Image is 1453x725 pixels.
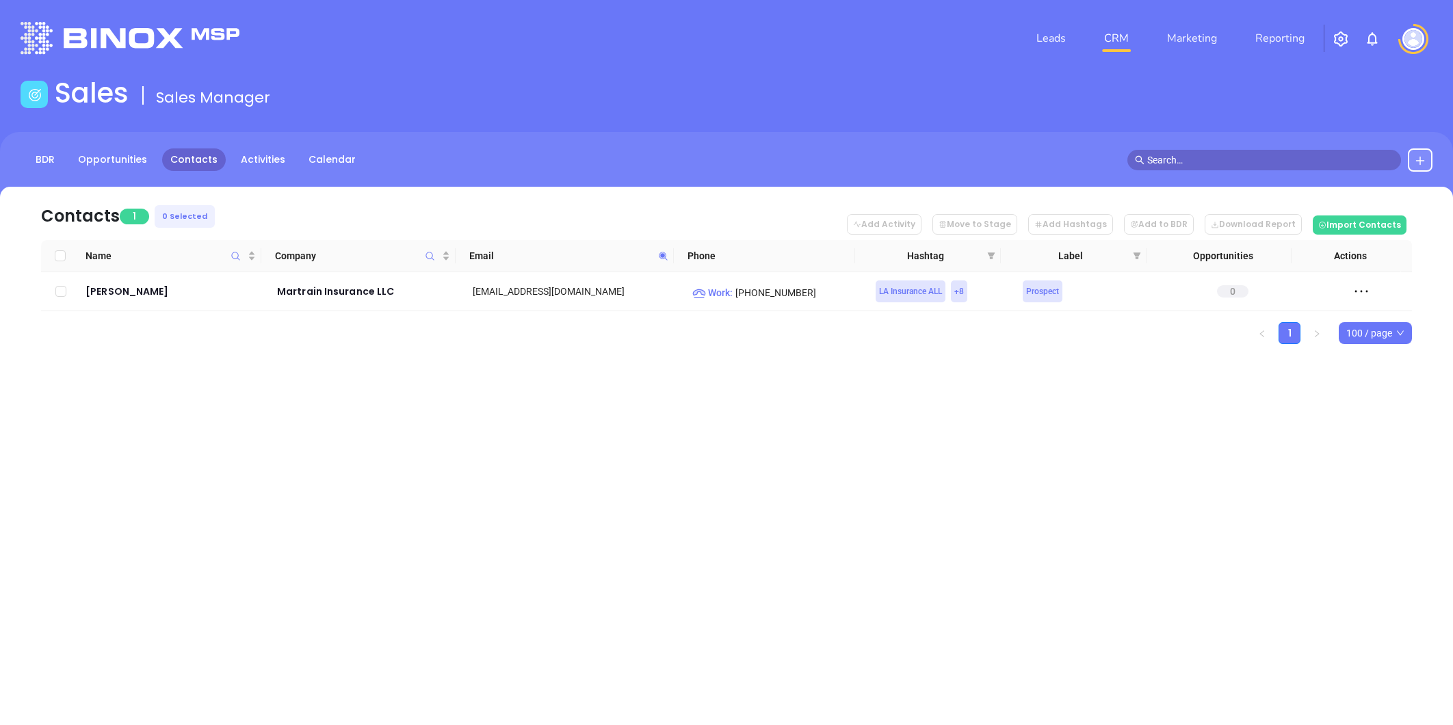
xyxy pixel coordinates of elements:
span: Company [275,248,438,263]
li: Next Page [1306,322,1328,344]
a: Martrain Insurance LLC [277,283,454,300]
a: Contacts [162,148,226,171]
img: iconNotification [1364,31,1380,47]
img: logo [21,22,239,54]
h1: Sales [55,77,129,109]
a: BDR [27,148,63,171]
div: Page Size [1339,322,1412,344]
span: Prospect [1026,284,1059,299]
span: filter [984,246,998,266]
p: [PHONE_NUMBER] [692,285,856,300]
a: Marketing [1162,25,1222,52]
span: Hashtag [869,248,982,263]
a: Activities [233,148,293,171]
span: Email [469,248,653,263]
img: iconSetting [1333,31,1349,47]
span: Label [1015,248,1127,263]
li: 1 [1279,322,1300,344]
span: left [1258,330,1266,338]
div: 0 Selected [155,205,215,228]
a: Leads [1031,25,1071,52]
span: + 8 [954,284,964,299]
span: Name [86,248,246,263]
a: CRM [1099,25,1134,52]
th: Opportunities [1147,240,1292,272]
th: Phone [674,240,856,272]
img: user [1402,28,1424,50]
span: LA Insurance ALL [879,284,942,299]
input: Search… [1147,153,1393,168]
th: Name [80,240,262,272]
th: Company [261,240,455,272]
span: right [1313,330,1321,338]
li: Previous Page [1251,322,1273,344]
button: right [1306,322,1328,344]
span: 100 / page [1346,323,1404,343]
button: left [1251,322,1273,344]
a: [PERSON_NAME] [86,283,258,300]
span: 0 [1217,285,1248,298]
a: 1 [1279,323,1300,343]
span: Work : [692,285,733,300]
a: Calendar [300,148,364,171]
span: search [1135,155,1144,165]
span: filter [987,252,995,260]
th: Actions [1292,240,1401,272]
button: Import Contacts [1313,215,1406,235]
span: filter [1130,246,1144,266]
a: Opportunities [70,148,155,171]
a: Reporting [1250,25,1310,52]
div: [EMAIL_ADDRESS][DOMAIN_NAME] [473,284,673,299]
div: Contacts [41,204,120,228]
span: filter [1133,252,1141,260]
span: 1 [120,209,149,224]
span: Sales Manager [156,87,270,108]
